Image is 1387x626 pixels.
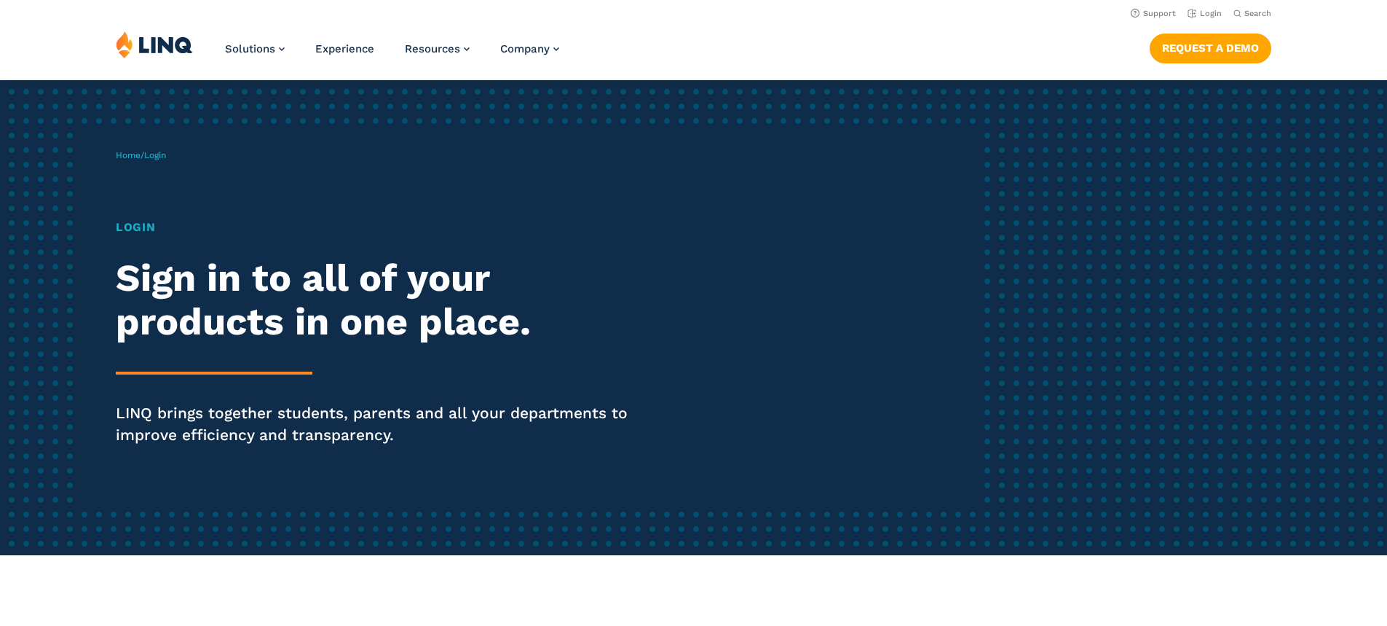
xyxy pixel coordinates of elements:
button: Open Search Bar [1233,8,1271,19]
span: Company [500,42,550,55]
a: Experience [315,42,374,55]
span: / [116,150,166,160]
a: Resources [405,42,470,55]
a: Support [1131,9,1176,18]
span: Login [144,150,166,160]
span: Resources [405,42,460,55]
span: Search [1244,9,1271,18]
h1: Login [116,219,650,236]
nav: Button Navigation [1150,31,1271,63]
a: Login [1188,9,1222,18]
img: LINQ | K‑12 Software [116,31,193,58]
p: LINQ brings together students, parents and all your departments to improve efficiency and transpa... [116,402,650,446]
a: Company [500,42,559,55]
span: Solutions [225,42,275,55]
a: Solutions [225,42,285,55]
h2: Sign in to all of your products in one place. [116,257,650,344]
nav: Primary Navigation [225,31,559,79]
a: Request a Demo [1150,34,1271,63]
a: Home [116,150,141,160]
